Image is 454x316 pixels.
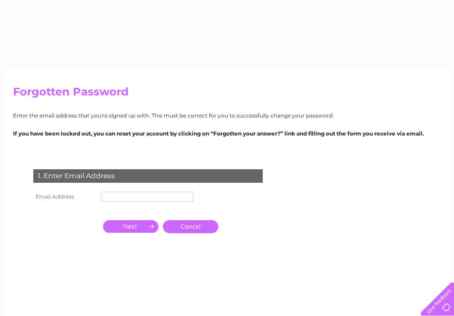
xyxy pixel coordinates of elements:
p: If you have been locked out, you can reset your account by clicking on “Forgotten your answer?” l... [13,129,441,138]
th: Email Address [31,190,99,204]
h2: Forgotten Password [13,86,441,103]
div: 1. Enter Email Address [33,169,263,183]
p: Enter the email address that you're signed up with. This must be correct for you to successfully ... [13,111,441,120]
a: Cancel [163,220,218,233]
